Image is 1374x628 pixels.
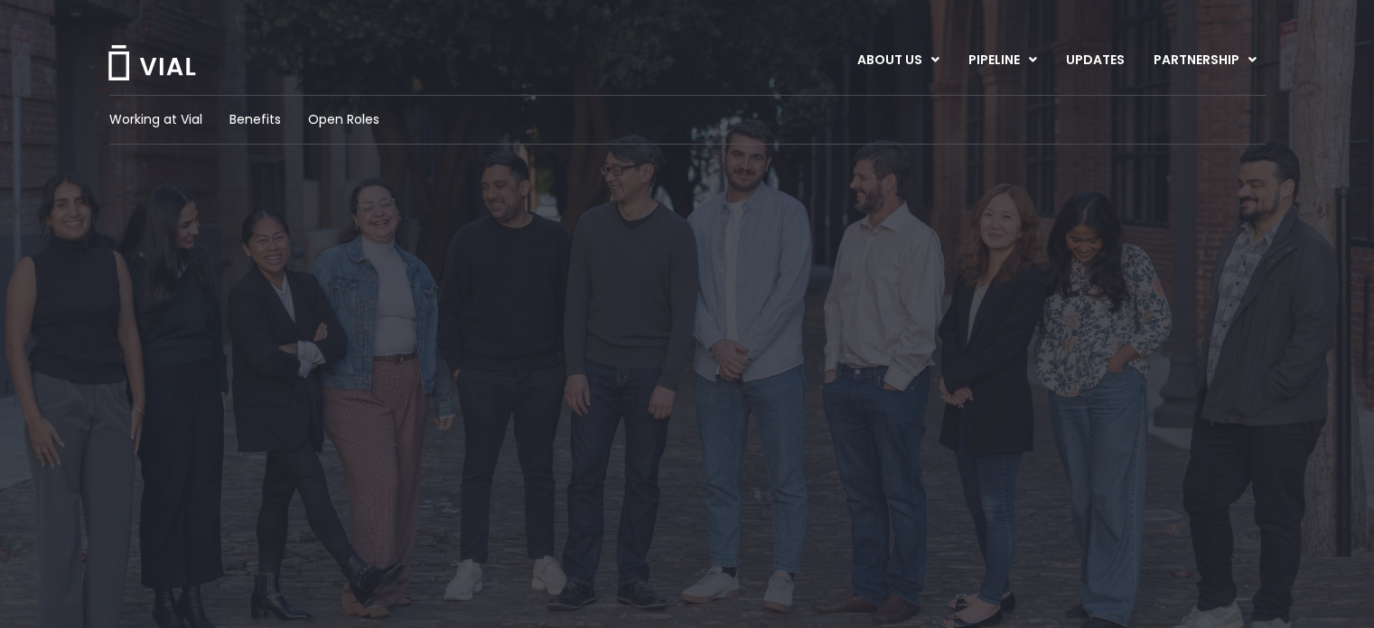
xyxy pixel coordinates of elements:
a: PARTNERSHIPMenu Toggle [1139,45,1271,76]
a: Working at Vial [109,110,202,129]
img: Vial Logo [107,45,197,80]
a: Open Roles [308,110,379,129]
a: UPDATES [1052,45,1138,76]
a: Benefits [229,110,281,129]
a: ABOUT USMenu Toggle [843,45,953,76]
a: PIPELINEMenu Toggle [954,45,1051,76]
